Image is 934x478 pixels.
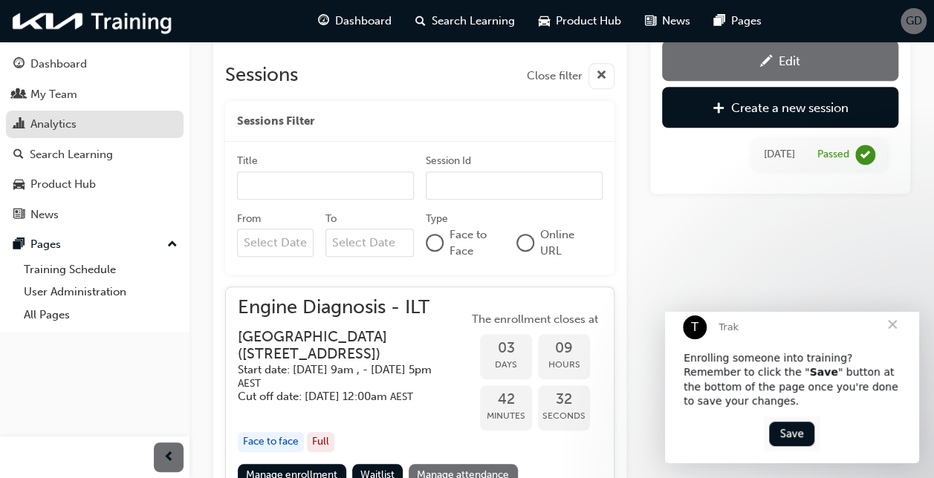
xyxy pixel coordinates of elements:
[225,63,298,89] h2: Sessions
[450,226,505,260] span: Face to Face
[6,48,184,231] button: DashboardMy TeamAnalyticsSearch LearningProduct HubNews
[468,311,602,328] span: The enrollment closes at
[714,12,725,30] span: pages-icon
[6,111,184,138] a: Analytics
[731,13,762,30] span: Pages
[30,176,96,193] div: Product Hub
[237,154,258,168] div: Title
[13,118,25,131] span: chart-icon
[13,178,25,191] span: car-icon
[6,81,184,108] a: My Team
[540,226,591,260] span: Online URL
[817,148,849,162] div: Passed
[665,312,919,463] iframe: Intercom live chat message
[237,212,261,226] div: From
[13,209,25,222] span: news-icon
[432,13,515,30] span: Search Learning
[760,55,773,70] span: pencil-icon
[538,391,590,408] span: 32
[906,13,922,30] span: GD
[237,229,314,257] input: From
[764,146,795,163] div: Thu May 16 2024 10:00:00 GMT+1000 (Australian Eastern Standard Time)
[731,100,849,115] div: Create a new session
[325,229,414,257] input: To
[30,86,77,103] div: My Team
[18,258,184,281] a: Training Schedule
[13,88,25,102] span: people-icon
[403,6,527,36] a: search-iconSearch Learning
[901,8,927,34] button: GD
[6,231,184,258] button: Pages
[30,206,59,223] div: News
[318,12,329,30] span: guage-icon
[855,145,875,165] span: learningRecordVerb_PASS-icon
[480,391,532,408] span: 42
[6,50,184,78] a: Dashboard
[30,116,77,133] div: Analytics
[238,328,444,363] h3: [GEOGRAPHIC_DATA] ( [STREET_ADDRESS] )
[480,356,532,373] span: Days
[539,12,550,30] span: car-icon
[13,148,24,162] span: search-icon
[335,13,392,30] span: Dashboard
[238,377,261,390] span: Australian Eastern Standard Time AEST
[30,236,61,253] div: Pages
[662,13,690,30] span: News
[779,53,800,68] div: Edit
[538,407,590,425] span: Seconds
[538,340,590,357] span: 09
[426,171,603,200] input: Session Id
[144,54,172,66] b: Save
[238,432,304,452] div: Face to face
[6,201,184,229] a: News
[645,12,656,30] span: news-icon
[633,6,702,36] a: news-iconNews
[662,40,898,81] a: Edit
[480,340,532,357] span: 03
[237,171,414,200] input: Title
[238,390,444,404] h5: Cut off date: [DATE] 12:00am
[167,235,178,255] span: up-icon
[713,102,725,117] span: plus-icon
[13,58,25,71] span: guage-icon
[527,6,633,36] a: car-iconProduct Hub
[325,212,337,226] div: To
[527,63,614,89] button: Close filter
[7,6,178,36] img: kia-training
[307,432,334,452] div: Full
[238,363,444,390] h5: Start date: [DATE] 9am , - [DATE] 5pm
[596,67,607,85] span: cross-icon
[238,299,468,316] span: Engine Diagnosis - ILT
[6,141,184,168] a: Search Learning
[306,6,403,36] a: guage-iconDashboard
[390,390,413,403] span: Australian Eastern Standard Time AEST
[237,113,314,130] span: Sessions Filter
[662,87,898,128] a: Create a new session
[19,39,236,97] div: Enrolling someone into training? Remember to click the " " button at the bottom of the page once ...
[13,238,25,252] span: pages-icon
[538,356,590,373] span: Hours
[426,154,471,168] div: Session Id
[426,212,448,226] div: Type
[702,6,774,36] a: pages-iconPages
[30,146,113,163] div: Search Learning
[30,56,87,73] div: Dashboard
[480,407,532,425] span: Minutes
[18,281,184,304] a: User Administration
[556,13,621,30] span: Product Hub
[6,171,184,198] a: Product Hub
[415,12,426,30] span: search-icon
[527,68,583,85] span: Close filter
[18,304,184,327] a: All Pages
[163,448,175,467] span: prev-icon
